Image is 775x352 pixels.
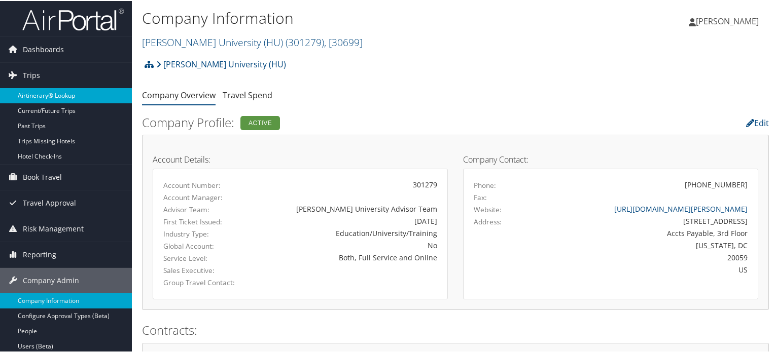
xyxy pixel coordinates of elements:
span: Company Admin [23,267,79,292]
label: Account Manager: [163,191,244,202]
div: Active [240,115,280,129]
label: Account Number: [163,179,244,189]
div: [US_STATE], DC [546,239,748,250]
label: Group Travel Contact: [163,277,244,287]
div: Accts Payable, 3rd Floor [546,227,748,238]
label: Fax: [474,191,487,202]
h2: Company Profile: [142,113,555,130]
a: [PERSON_NAME] [689,5,769,35]
h4: Company Contact: [463,154,758,163]
span: , [ 30699 ] [324,34,363,48]
span: Book Travel [23,164,62,189]
label: Website: [474,204,502,214]
label: Phone: [474,179,496,189]
div: US [546,263,748,274]
div: [PHONE_NUMBER] [685,178,748,189]
img: airportal-logo.png [22,7,124,30]
h1: Company Information [142,7,560,28]
a: [URL][DOMAIN_NAME][PERSON_NAME] [614,203,748,213]
div: [STREET_ADDRESS] [546,215,748,225]
a: [PERSON_NAME] University (HU) [156,53,286,73]
a: Edit [746,116,769,128]
span: Trips [23,62,40,87]
div: Both, Full Service and Online [260,251,437,262]
span: Travel Approval [23,189,76,215]
a: Company Overview [142,89,216,100]
label: Advisor Team: [163,204,244,214]
label: Address: [474,216,502,226]
div: Education/University/Training [260,227,437,238]
label: Sales Executive: [163,264,244,275]
a: Travel Spend [223,89,272,100]
div: [DATE] [260,215,437,225]
span: ( 301279 ) [286,34,324,48]
span: Reporting [23,241,56,266]
span: Dashboards [23,36,64,61]
label: Service Level: [163,252,244,262]
div: No [260,239,437,250]
span: Risk Management [23,215,84,241]
div: [PERSON_NAME] University Advisor Team [260,203,437,213]
div: 301279 [260,178,437,189]
span: [PERSON_NAME] [696,15,759,26]
div: 20059 [546,251,748,262]
label: First Ticket Issued: [163,216,244,226]
a: [PERSON_NAME] University (HU) [142,34,363,48]
h2: Contracts: [142,321,769,338]
label: Industry Type: [163,228,244,238]
h4: Account Details: [153,154,448,163]
label: Global Account: [163,240,244,250]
